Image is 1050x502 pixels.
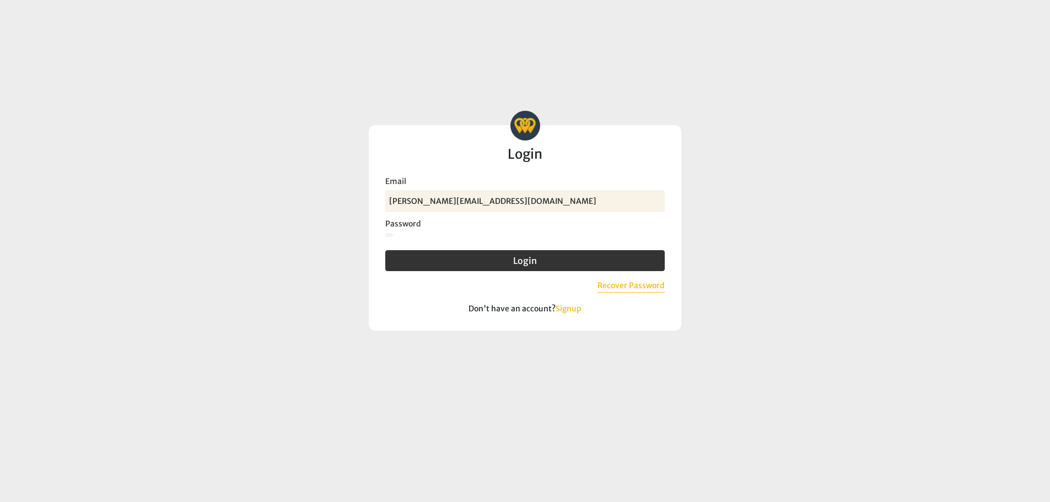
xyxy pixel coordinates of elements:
input: Email [385,190,664,212]
button: Login [385,250,664,271]
button: Recover Password [597,280,665,293]
h2: Login [385,147,664,161]
a: Signup [556,304,581,314]
p: Don't have an account? [385,304,664,315]
label: Email [385,175,664,187]
label: Password [385,218,664,230]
